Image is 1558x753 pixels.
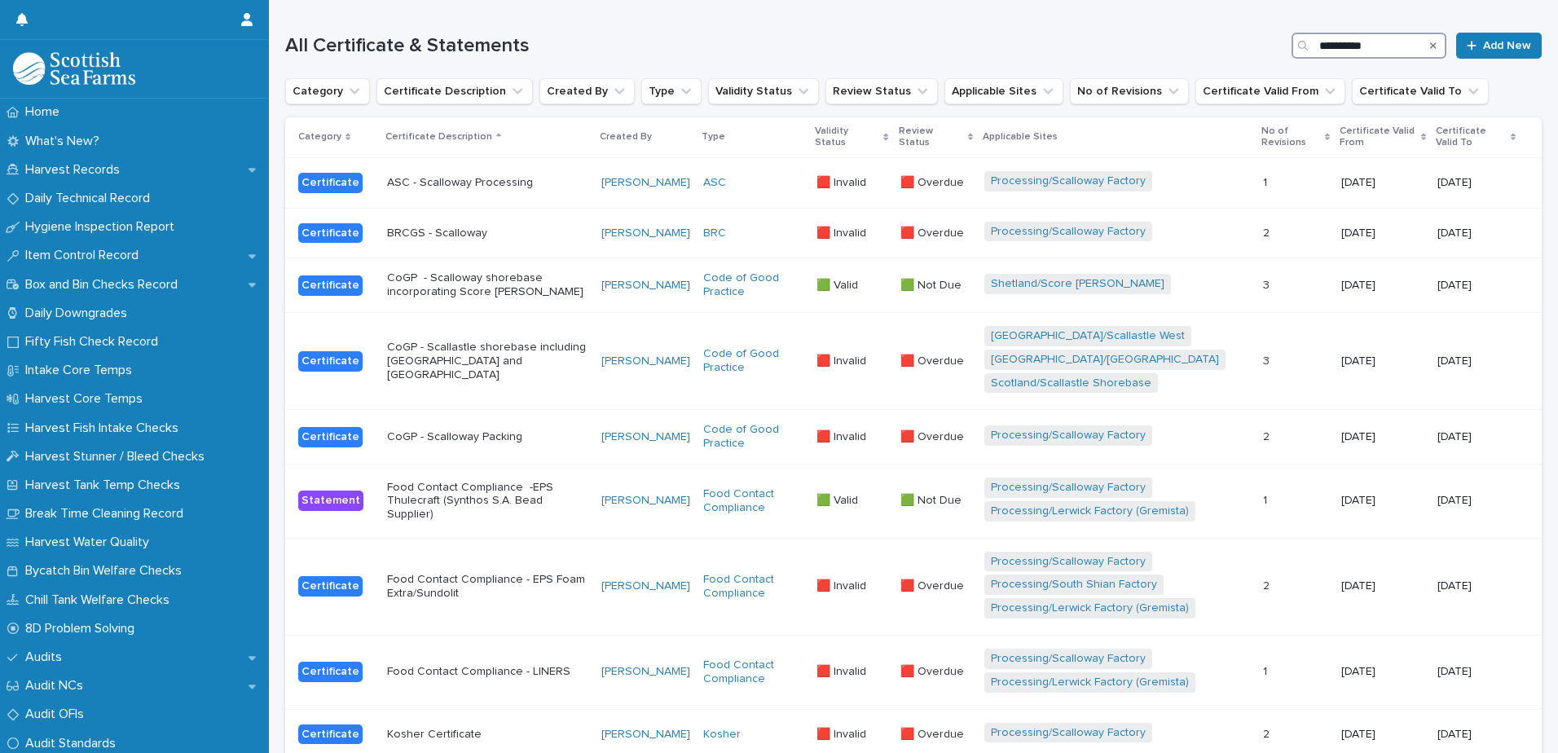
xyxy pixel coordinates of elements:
p: Certificate Description [385,128,492,146]
a: Shetland/Score [PERSON_NAME] [991,277,1164,291]
button: Created By [539,78,635,104]
p: Applicable Sites [983,128,1058,146]
button: Category [285,78,370,104]
tr: StatementFood Contact Compliance -EPS Thulecraft (Synthos S.A. Bead Supplier)[PERSON_NAME] Food C... [285,464,1542,538]
p: 🟩 Valid [816,491,861,508]
a: Food Contact Compliance [703,573,803,601]
p: Home [19,104,73,120]
p: [DATE] [1341,728,1424,742]
p: 🟥 Overdue [900,351,967,368]
h1: All Certificate & Statements [285,34,1285,58]
p: 🟩 Valid [816,275,861,293]
p: ASC - Scalloway Processing [387,176,588,190]
p: 🟥 Overdue [900,576,967,593]
a: Processing/Scalloway Factory [991,481,1146,495]
a: Scotland/Scallastle Shorebase [991,376,1151,390]
p: Audit Standards [19,736,129,751]
p: Harvest Core Temps [19,391,156,407]
p: [DATE] [1437,430,1516,444]
p: [DATE] [1437,728,1516,742]
a: Processing/Lerwick Factory (Gremista) [991,504,1189,518]
p: 2 [1263,223,1273,240]
p: 8D Problem Solving [19,621,147,636]
a: Processing/Lerwick Factory (Gremista) [991,601,1189,615]
p: 🟥 Invalid [816,576,869,593]
div: Statement [298,491,363,511]
p: Food Contact Compliance - EPS Foam Extra/Sundolit [387,573,588,601]
p: [DATE] [1437,579,1516,593]
p: Certificate Valid From [1340,122,1416,152]
p: Food Contact Compliance - LINERS [387,665,588,679]
p: Harvest Stunner / Bleed Checks [19,449,218,465]
p: Bycatch Bin Welfare Checks [19,563,195,579]
a: [PERSON_NAME] [601,430,690,444]
p: 3 [1263,275,1273,293]
div: Certificate [298,173,363,193]
p: Daily Technical Record [19,191,163,206]
tr: CertificateCoGP - Scallastle shorebase including [GEOGRAPHIC_DATA] and [GEOGRAPHIC_DATA][PERSON_N... [285,312,1542,409]
p: No of Revisions [1261,122,1322,152]
p: [DATE] [1437,665,1516,679]
p: Break Time Cleaning Record [19,506,196,522]
p: 🟩 Not Due [900,491,965,508]
a: Processing/Scalloway Factory [991,726,1146,740]
p: [DATE] [1437,279,1516,293]
p: [DATE] [1341,579,1424,593]
div: Certificate [298,223,363,244]
p: BRCGS - Scalloway [387,227,588,240]
p: 🟥 Invalid [816,173,869,190]
p: Fifty Fish Check Record [19,334,171,350]
p: Box and Bin Checks Record [19,277,191,293]
a: Food Contact Compliance [703,487,803,515]
p: [DATE] [1341,354,1424,368]
p: 🟥 Invalid [816,662,869,679]
a: Processing/Scalloway Factory [991,555,1146,569]
a: Processing/Lerwick Factory (Gremista) [991,676,1189,689]
p: 🟩 Not Due [900,275,965,293]
p: Type [702,128,725,146]
p: Harvest Water Quality [19,535,162,550]
p: What's New? [19,134,112,149]
p: Daily Downgrades [19,306,140,321]
p: Item Control Record [19,248,152,263]
button: Applicable Sites [944,78,1063,104]
tr: CertificateFood Contact Compliance - LINERS[PERSON_NAME] Food Contact Compliance 🟥 Invalid🟥 Inval... [285,635,1542,709]
p: 1 [1263,173,1270,190]
p: [DATE] [1437,354,1516,368]
a: [PERSON_NAME] [601,227,690,240]
div: Search [1292,33,1446,59]
p: Harvest Fish Intake Checks [19,421,191,436]
tr: CertificateASC - Scalloway Processing[PERSON_NAME] ASC 🟥 Invalid🟥 Invalid 🟥 Overdue🟥 Overdue Proc... [285,157,1542,208]
a: BRC [703,227,726,240]
p: 🟥 Invalid [816,223,869,240]
button: Review Status [825,78,938,104]
button: Validity Status [708,78,819,104]
p: 2 [1263,724,1273,742]
p: Category [298,128,341,146]
p: 🟥 Overdue [900,223,967,240]
p: Audit OFIs [19,707,97,722]
p: 🟥 Overdue [900,173,967,190]
p: Harvest Records [19,162,133,178]
p: 1 [1263,491,1270,508]
a: Food Contact Compliance [703,658,803,686]
p: [DATE] [1437,176,1516,190]
div: Certificate [298,576,363,597]
a: Code of Good Practice [703,271,803,299]
p: Food Contact Compliance -EPS Thulecraft (Synthos S.A. Bead Supplier) [387,481,588,522]
div: Certificate [298,427,363,447]
p: Created By [600,128,652,146]
button: Certificate Valid From [1195,78,1345,104]
a: [PERSON_NAME] [601,579,690,593]
p: [DATE] [1341,665,1424,679]
p: Audits [19,650,75,665]
p: [DATE] [1341,279,1424,293]
p: Hygiene Inspection Report [19,219,187,235]
div: Certificate [298,662,363,682]
div: Certificate [298,275,363,296]
p: CoGP - Scallastle shorebase including [GEOGRAPHIC_DATA] and [GEOGRAPHIC_DATA] [387,341,588,381]
a: [PERSON_NAME] [601,665,690,679]
a: Processing/South Shian Factory [991,578,1157,592]
a: Processing/Scalloway Factory [991,429,1146,443]
button: Certificate Valid To [1352,78,1489,104]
